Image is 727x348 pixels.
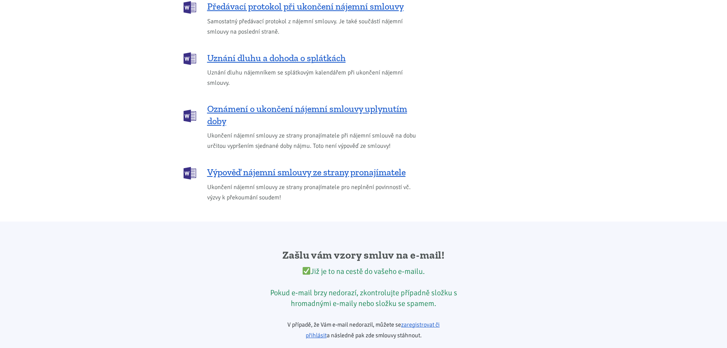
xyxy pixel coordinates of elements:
[184,103,420,127] a: Oznámení o ukončení nájemní smlouvy uplynutím doby
[207,182,420,203] span: Ukončení nájemní smlouvy ze strany pronajímatele pro neplnění povinností vč. výzvy k překoumání s...
[184,167,196,180] img: DOCX (Word)
[184,52,196,65] img: DOCX (Word)
[303,267,310,275] img: ✅
[207,52,346,64] span: Uznání dluhu a dohoda o splátkách
[207,68,420,88] span: Uznání dluhu nájemníkem se splátkovým kalendářem při ukončení nájemní smlouvy.
[207,0,404,13] span: Předávací protokol při ukončení nájemní smlouvy
[306,321,440,339] a: zaregistrovat či přihlásit
[266,248,461,262] h2: Zašlu vám vzory smluv na e-mail!
[207,131,420,151] span: Ukončení nájemní smlouvy ze strany pronajímatele při nájemní smlouvě na dobu určitou vypršením sj...
[184,1,196,14] img: DOCX (Word)
[184,110,196,122] img: DOCX (Word)
[184,0,420,13] a: Předávací protokol při ukončení nájemní smlouvy
[266,319,461,341] p: V případě, že Vám e-mail nedorazil, můžete se a následně pak zde smlouvy stáhnout.
[207,103,420,127] span: Oznámení o ukončení nájemní smlouvy uplynutím doby
[207,16,420,37] span: Samostatný předávací protokol z nájemní smlouvy. Je také součástí nájemní smlouvy na poslední str...
[184,52,420,64] a: Uznání dluhu a dohoda o splátkách
[266,266,461,309] div: Již je to na cestě do vašeho e-mailu. Pokud e-mail brzy nedorazí, zkontrolujte případně složku s ...
[207,166,406,178] span: Výpověď nájemní smlouvy ze strany pronajímatele
[184,166,420,179] a: Výpověď nájemní smlouvy ze strany pronajímatele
